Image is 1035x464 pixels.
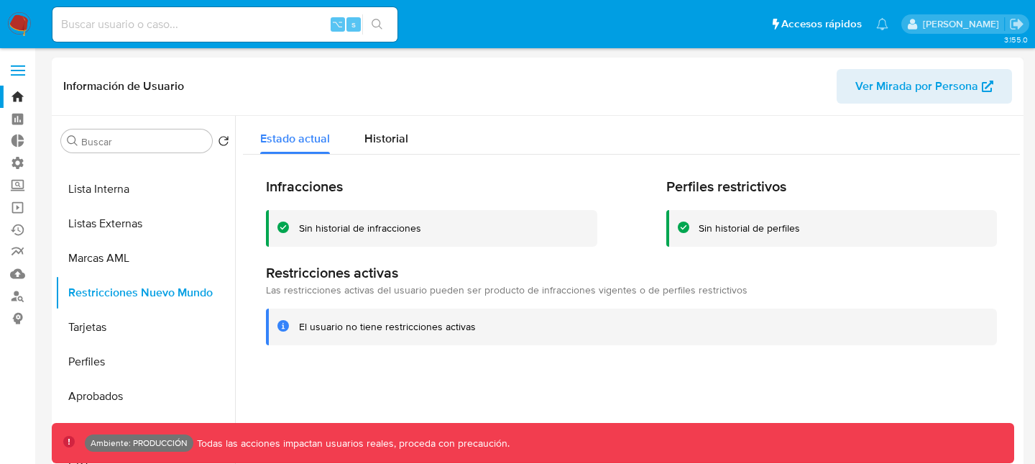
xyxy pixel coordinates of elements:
button: Volver al orden por defecto [218,135,229,151]
input: Buscar usuario o caso... [52,15,397,34]
span: ⌥ [332,17,343,31]
p: horacio.montalvetti@mercadolibre.com [923,17,1004,31]
button: Inversiones [55,414,235,448]
button: Lista Interna [55,172,235,206]
button: search-icon [362,14,392,35]
p: Ambiente: PRODUCCIÓN [91,440,188,446]
input: Buscar [81,135,206,148]
h1: Información de Usuario [63,79,184,94]
button: Tarjetas [55,310,235,345]
button: Buscar [67,135,78,147]
button: Restricciones Nuevo Mundo [55,276,235,310]
button: Ver Mirada por Persona [837,69,1012,104]
button: Marcas AML [55,241,235,276]
a: Notificaciones [876,18,888,30]
span: Ver Mirada por Persona [855,69,978,104]
button: Aprobados [55,379,235,414]
span: s [351,17,356,31]
a: Salir [1009,17,1024,32]
button: Listas Externas [55,206,235,241]
p: Todas las acciones impactan usuarios reales, proceda con precaución. [193,437,510,450]
span: Accesos rápidos [781,17,862,32]
button: Perfiles [55,345,235,379]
